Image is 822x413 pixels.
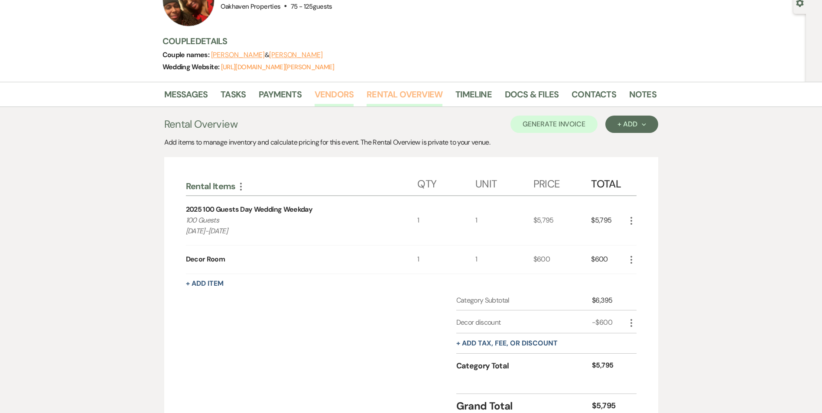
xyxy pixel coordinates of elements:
div: $5,795 [592,360,626,372]
a: Rental Overview [367,87,442,106]
div: $5,795 [591,196,626,245]
div: Add items to manage inventory and calculate pricing for this event. The Rental Overview is privat... [164,137,658,148]
button: Generate Invoice [510,116,598,133]
button: + Add tax, fee, or discount [456,340,558,347]
div: $6,395 [592,295,626,306]
span: Couple names: [162,50,211,59]
button: + Add [605,116,658,133]
div: + Add [617,121,646,128]
a: Docs & Files [505,87,559,106]
h3: Couple Details [162,35,648,47]
div: 1 [475,196,533,245]
div: Price [533,169,591,195]
button: [PERSON_NAME] [211,52,265,58]
div: 1 [417,196,475,245]
div: Decor Room [186,254,225,265]
a: Timeline [455,87,492,106]
button: [PERSON_NAME] [269,52,323,58]
div: Qty [417,169,475,195]
div: $600 [533,245,591,274]
span: Wedding Website: [162,62,221,71]
div: $5,795 [533,196,591,245]
span: 75 - 125 guests [291,2,332,11]
span: Oakhaven Properties [221,2,281,11]
div: -$600 [592,317,626,328]
div: $600 [591,245,626,274]
a: [URL][DOMAIN_NAME][PERSON_NAME] [221,63,335,71]
a: Tasks [221,87,246,106]
div: Total [591,169,626,195]
a: Vendors [315,87,354,106]
div: Decor discount [456,317,592,328]
div: $5,795 [592,400,626,412]
button: + Add Item [186,280,224,287]
p: 100 Guests [DATE]-[DATE] [186,215,394,237]
a: Payments [259,87,302,106]
div: Rental Items [186,181,418,192]
div: Unit [475,169,533,195]
div: 1 [475,245,533,274]
div: 2025 100 Guests Day Wedding Weekday [186,204,313,215]
div: Category Subtotal [456,295,592,306]
a: Contacts [572,87,616,106]
a: Messages [164,87,208,106]
h3: Rental Overview [164,116,237,132]
a: Notes [629,87,656,106]
span: & [211,51,323,59]
div: 1 [417,245,475,274]
div: Category Total [456,360,592,372]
